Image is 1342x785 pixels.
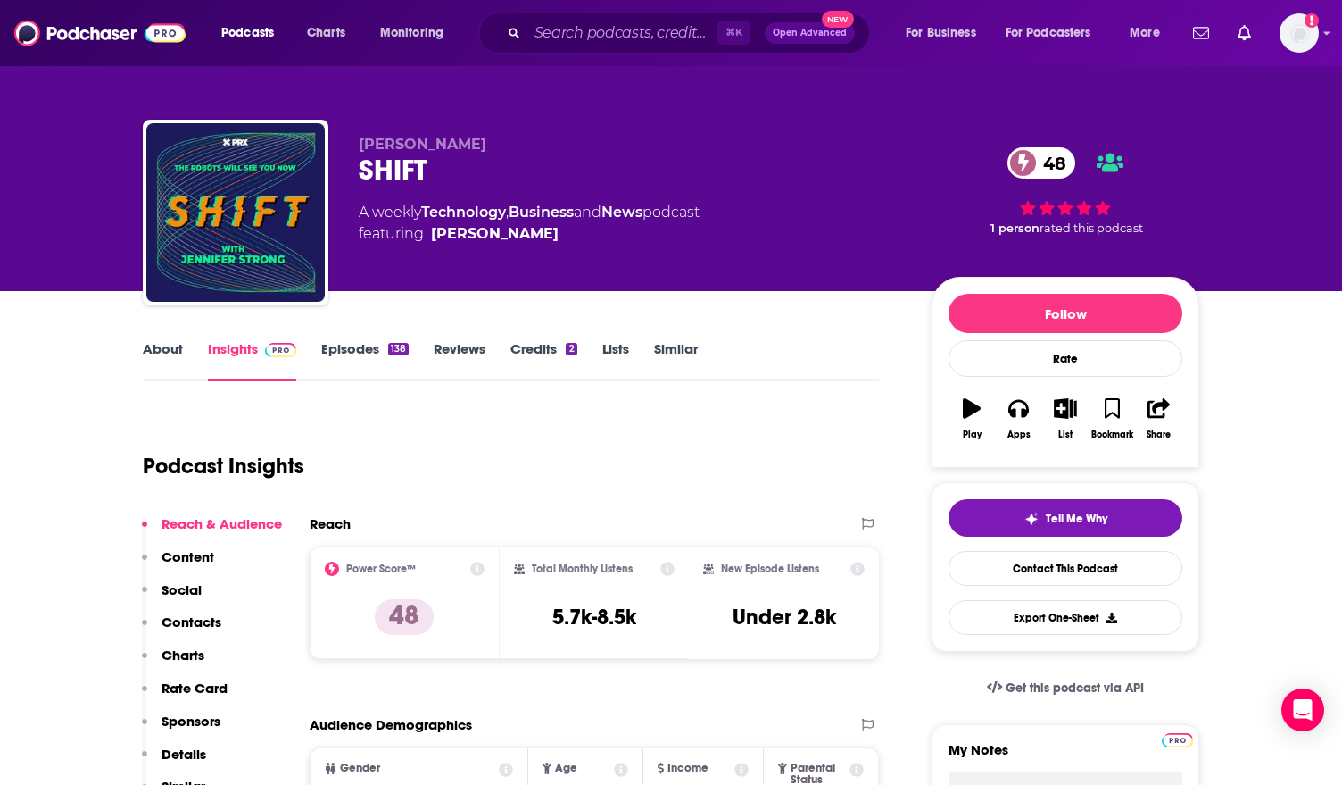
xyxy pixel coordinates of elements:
div: Open Intercom Messenger [1281,689,1324,731]
span: Open Advanced [773,29,847,38]
div: 2 [566,343,576,355]
a: Credits2 [510,340,576,381]
button: Open AdvancedNew [765,22,855,44]
button: Show profile menu [1280,13,1319,53]
button: Rate Card [142,680,228,713]
span: rated this podcast [1040,221,1143,235]
img: Podchaser - Follow, Share and Rate Podcasts [14,16,186,50]
button: Follow [949,294,1182,333]
button: open menu [209,19,297,47]
h2: Audience Demographics [310,716,472,733]
button: open menu [893,19,998,47]
p: Details [162,746,206,763]
label: My Notes [949,741,1182,772]
button: Reach & Audience [142,515,282,548]
span: and [574,204,601,221]
h2: Total Monthly Listens [532,563,633,575]
p: Rate Card [162,680,228,697]
a: Get this podcast via API [973,666,1158,710]
span: Charts [307,21,345,46]
div: Apps [1007,430,1031,440]
p: Content [162,548,214,565]
span: For Business [906,21,976,46]
span: 1 person [990,221,1040,235]
a: Lists [602,340,629,381]
button: Bookmark [1089,387,1135,451]
a: Similar [654,340,698,381]
a: Show notifications dropdown [1186,18,1216,48]
button: Content [142,548,214,581]
div: List [1058,430,1073,440]
span: , [506,204,509,221]
h1: Podcast Insights [143,453,304,480]
h2: New Episode Listens [721,563,819,575]
span: Logged in as megcassidy [1280,13,1319,53]
button: Sponsors [142,713,220,746]
a: Technology [421,204,506,221]
a: Episodes138 [321,340,409,381]
span: Gender [340,763,380,774]
button: Export One-Sheet [949,600,1182,635]
div: Search podcasts, credits, & more... [495,13,887,54]
button: Play [949,387,995,451]
img: tell me why sparkle [1024,512,1039,526]
div: 138 [388,343,409,355]
a: Charts [295,19,356,47]
p: Contacts [162,614,221,631]
span: featuring [359,223,700,245]
a: 48 [1007,147,1075,179]
span: [PERSON_NAME] [359,136,486,153]
p: Social [162,581,202,598]
button: List [1042,387,1089,451]
h3: Under 2.8k [733,604,836,631]
a: About [143,340,183,381]
button: tell me why sparkleTell Me Why [949,499,1182,537]
svg: Add a profile image [1305,13,1319,28]
button: Contacts [142,614,221,647]
span: More [1130,21,1160,46]
button: Apps [995,387,1041,451]
a: Show notifications dropdown [1230,18,1258,48]
img: Podchaser Pro [1162,733,1193,747]
button: Details [142,746,206,779]
span: Podcasts [221,21,274,46]
div: Bookmark [1091,430,1133,440]
a: Contact This Podcast [949,551,1182,586]
span: Income [667,763,708,774]
h2: Reach [310,515,351,532]
div: Rate [949,340,1182,377]
button: open menu [994,19,1117,47]
a: Business [509,204,574,221]
div: Play [963,430,982,440]
a: News [601,204,642,221]
button: Share [1136,387,1182,451]
img: SHIFT [146,123,325,302]
a: Pro website [1162,731,1193,747]
p: Reach & Audience [162,515,282,532]
a: Jennifer Strong [431,223,559,245]
a: InsightsPodchaser Pro [208,340,296,381]
h2: Power Score™ [346,563,416,575]
span: Get this podcast via API [1006,681,1144,696]
img: User Profile [1280,13,1319,53]
span: Age [555,763,577,774]
p: Charts [162,647,204,664]
div: A weekly podcast [359,202,700,245]
button: Social [142,581,202,614]
span: 48 [1025,147,1075,179]
span: For Podcasters [1006,21,1091,46]
div: Share [1147,430,1171,440]
button: open menu [1117,19,1182,47]
input: Search podcasts, credits, & more... [527,19,717,47]
img: Podchaser Pro [265,343,296,357]
span: ⌘ K [717,21,750,45]
div: 48 1 personrated this podcast [932,136,1199,246]
p: 48 [375,599,434,635]
span: Monitoring [380,21,443,46]
button: Charts [142,647,204,680]
a: Reviews [434,340,485,381]
span: New [822,11,854,28]
p: Sponsors [162,713,220,730]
